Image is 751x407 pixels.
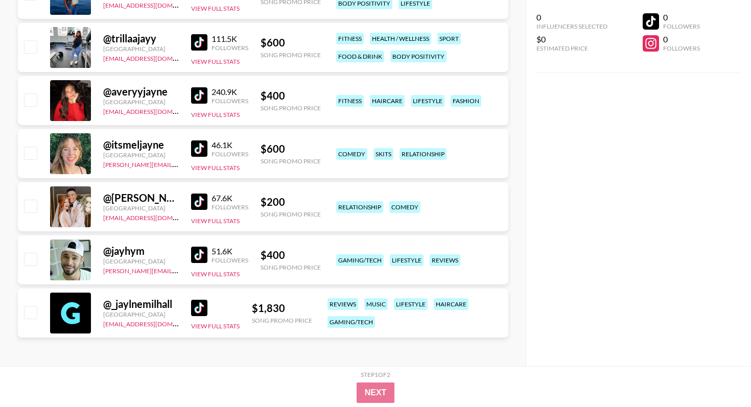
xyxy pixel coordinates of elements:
[437,33,461,44] div: sport
[261,249,321,261] div: $ 400
[536,12,607,22] div: 0
[663,44,700,52] div: Followers
[191,164,240,172] button: View Full Stats
[390,254,424,266] div: lifestyle
[361,371,390,378] div: Step 1 of 2
[212,256,248,264] div: Followers
[394,298,428,310] div: lifestyle
[212,97,248,105] div: Followers
[261,196,321,208] div: $ 200
[191,194,207,210] img: TikTok
[103,98,179,106] div: [GEOGRAPHIC_DATA]
[191,111,240,118] button: View Full Stats
[103,318,206,328] a: [EMAIL_ADDRESS][DOMAIN_NAME]
[357,382,395,403] button: Next
[336,33,364,44] div: fitness
[364,298,388,310] div: music
[103,106,206,115] a: [EMAIL_ADDRESS][DOMAIN_NAME]
[103,159,254,169] a: [PERSON_NAME][EMAIL_ADDRESS][DOMAIN_NAME]
[373,148,393,160] div: skits
[663,22,700,30] div: Followers
[212,44,248,52] div: Followers
[370,33,431,44] div: health / wellness
[336,148,367,160] div: comedy
[261,142,321,155] div: $ 600
[103,151,179,159] div: [GEOGRAPHIC_DATA]
[212,150,248,158] div: Followers
[411,95,444,107] div: lifestyle
[103,191,179,204] div: @ [PERSON_NAME].and.[PERSON_NAME]
[536,44,607,52] div: Estimated Price
[103,204,179,212] div: [GEOGRAPHIC_DATA]
[434,298,468,310] div: haircare
[430,254,460,266] div: reviews
[103,257,179,265] div: [GEOGRAPHIC_DATA]
[103,138,179,151] div: @ itsmeljayne
[536,22,607,30] div: Influencers Selected
[212,246,248,256] div: 51.6K
[103,45,179,53] div: [GEOGRAPHIC_DATA]
[370,95,405,107] div: haircare
[191,300,207,316] img: TikTok
[191,5,240,12] button: View Full Stats
[212,34,248,44] div: 111.5K
[212,203,248,211] div: Followers
[327,316,375,328] div: gaming/tech
[191,34,207,51] img: TikTok
[261,36,321,49] div: $ 600
[103,298,179,310] div: @ _jaylnemilhall
[261,51,321,59] div: Song Promo Price
[191,322,240,330] button: View Full Stats
[103,53,206,62] a: [EMAIL_ADDRESS][DOMAIN_NAME]
[212,193,248,203] div: 67.6K
[103,212,206,222] a: [EMAIL_ADDRESS][DOMAIN_NAME]
[536,34,607,44] div: $0
[191,270,240,278] button: View Full Stats
[336,95,364,107] div: fitness
[191,247,207,263] img: TikTok
[327,298,358,310] div: reviews
[103,245,179,257] div: @ jayhym
[663,12,700,22] div: 0
[191,140,207,157] img: TikTok
[252,302,312,315] div: $ 1,830
[261,104,321,112] div: Song Promo Price
[390,51,447,62] div: body positivity
[103,265,254,275] a: [PERSON_NAME][EMAIL_ADDRESS][DOMAIN_NAME]
[336,51,384,62] div: food & drink
[261,89,321,102] div: $ 400
[191,87,207,104] img: TikTok
[191,217,240,225] button: View Full Stats
[212,140,248,150] div: 46.1K
[103,310,179,318] div: [GEOGRAPHIC_DATA]
[389,201,420,213] div: comedy
[336,254,384,266] div: gaming/tech
[252,317,312,324] div: Song Promo Price
[261,210,321,218] div: Song Promo Price
[261,264,321,271] div: Song Promo Price
[261,157,321,165] div: Song Promo Price
[103,32,179,45] div: @ trillaajayy
[336,201,383,213] div: relationship
[191,58,240,65] button: View Full Stats
[103,85,179,98] div: @ averyyjayne
[400,148,447,160] div: relationship
[663,34,700,44] div: 0
[212,87,248,97] div: 240.9K
[451,95,481,107] div: fashion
